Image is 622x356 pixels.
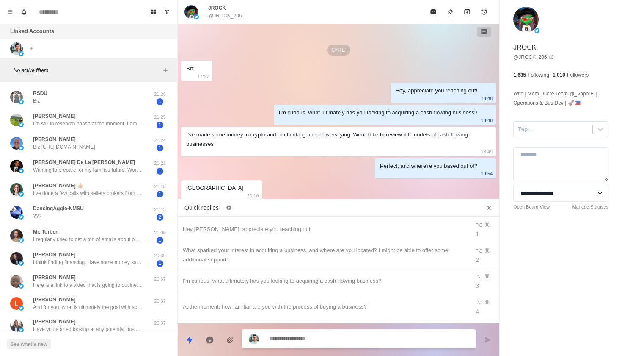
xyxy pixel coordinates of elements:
p: Biz [33,97,40,105]
img: picture [19,238,24,243]
img: picture [249,334,259,344]
img: picture [19,51,24,56]
button: Menu [3,5,17,19]
p: [PERSON_NAME] 👍🏼 [33,182,83,189]
button: Add reminder [476,3,493,20]
button: Quick replies [181,331,198,348]
button: Reply with AI [201,331,218,348]
div: Hey, appreciate you reaching out! [396,86,477,95]
button: Add account [26,44,36,54]
p: [DATE] [327,44,350,56]
p: 18:48 [481,116,493,125]
img: picture [534,28,539,33]
p: 20:37 [149,298,171,305]
p: DancingAggie-NMSU [33,205,84,212]
p: 21:24 [149,137,171,144]
button: Board View [147,5,160,19]
p: JROCK [513,42,536,53]
img: picture [19,214,24,220]
img: picture [10,319,23,332]
span: 1 [157,237,163,244]
img: picture [19,99,24,104]
div: I'm curious, what ultimately has you looking to acquiring a cash-flowing business? [183,276,465,286]
div: Hey [PERSON_NAME], appreciate you reaching out! [183,225,465,234]
p: [PERSON_NAME] [33,318,76,325]
img: picture [10,91,23,103]
p: Followers [567,71,589,79]
button: Mark as read [425,3,442,20]
p: JROCK [208,4,226,12]
a: Manage Statuses [572,203,608,211]
img: picture [10,229,23,242]
img: picture [10,114,23,126]
div: ⌥ ⌘ 1 [476,220,494,239]
span: 2 [157,214,163,221]
p: Here is a link to a video that is going to outline in more depth, what we do and how we can help,... [33,281,143,289]
button: Add media [222,331,239,348]
p: Biz [URL][DOMAIN_NAME] [33,143,95,151]
p: 20:37 [149,320,171,327]
div: I’ve made some money in crypto and am thinking about diversifying. Would like to review diff mode... [186,130,477,149]
div: ⌥ ⌘ 2 [476,246,494,264]
div: ⌥ ⌘ 3 [476,272,494,290]
img: picture [10,160,23,172]
img: picture [10,183,23,196]
span: 1 [157,145,163,151]
img: picture [19,122,24,127]
div: What sparked your interest in acquiring a business, and where are you located? I might be able to... [183,246,465,264]
img: picture [10,42,23,55]
div: I'm curious, what ultimately has you looking to acquiring a cash-flowing business? [279,108,477,117]
span: 1 [157,260,163,267]
button: See what's new [7,339,51,349]
p: [PERSON_NAME] [33,136,76,143]
p: I think finding financing. Have some money saved up and ready to deploy, just need some assistanc... [33,259,143,266]
p: 1,635 [513,71,526,79]
button: Add filters [160,65,171,75]
span: 1 [157,98,163,105]
img: picture [19,168,24,173]
p: 20:39 [149,252,171,259]
a: @JROCK_206 [513,53,554,61]
p: 1,010 [553,71,565,79]
img: picture [513,7,539,32]
p: Have you started looking at any potential businesses to acquire yet, or is there a particular ind... [33,325,143,333]
p: 19:54 [481,169,493,178]
img: picture [19,328,24,333]
span: 1 [157,191,163,197]
p: 21:25 [149,114,171,121]
img: picture [19,284,24,289]
p: [PERSON_NAME] [33,274,76,281]
p: [PERSON_NAME] De La [PERSON_NAME] [33,159,135,166]
p: [PERSON_NAME] [33,251,76,259]
button: Archive [459,3,476,20]
p: 20:37 [149,275,171,283]
p: [PERSON_NAME] [33,112,76,120]
p: @JROCK_206 [208,12,242,19]
div: Biz [186,64,194,73]
p: I regularly used to get a ton of emails about places for sale form these guys [URL][DOMAIN_NAME] [33,236,143,243]
button: Close quick replies [482,201,496,214]
p: 21:18 [149,183,171,190]
a: Open Board View [513,203,550,211]
p: I’m still in research phase at the moment, I am open to most business as well if they meet the ri... [33,120,143,128]
p: I’ve done a few calls with sellers brokers from bizbuysell listings. That’s as far as I’ve got. I... [33,189,143,197]
p: 21:13 [149,206,171,213]
img: picture [19,145,24,150]
span: 1 [157,122,163,128]
button: Show unread conversations [160,5,174,19]
div: At the moment, how familiar are you with the process of buying a business? [183,302,465,311]
p: RSDU [33,89,47,97]
p: ??? [33,212,41,220]
p: 20:10 [247,191,259,200]
p: 17:57 [198,72,209,81]
p: Quick replies [184,203,219,212]
img: picture [19,192,24,197]
img: picture [194,14,199,19]
p: Wife | Mom | Core Team @_VaporFi | Operations & Bus Dev | 🚀🇵🇭 [513,89,608,108]
span: 1 [157,168,163,175]
p: Wanting to prepare for my families future. Worried about AI. Tired of being a high performer for ... [33,166,143,174]
button: Pin [442,3,459,20]
img: picture [10,297,23,310]
img: picture [19,306,24,311]
p: [PERSON_NAME] [33,296,76,303]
